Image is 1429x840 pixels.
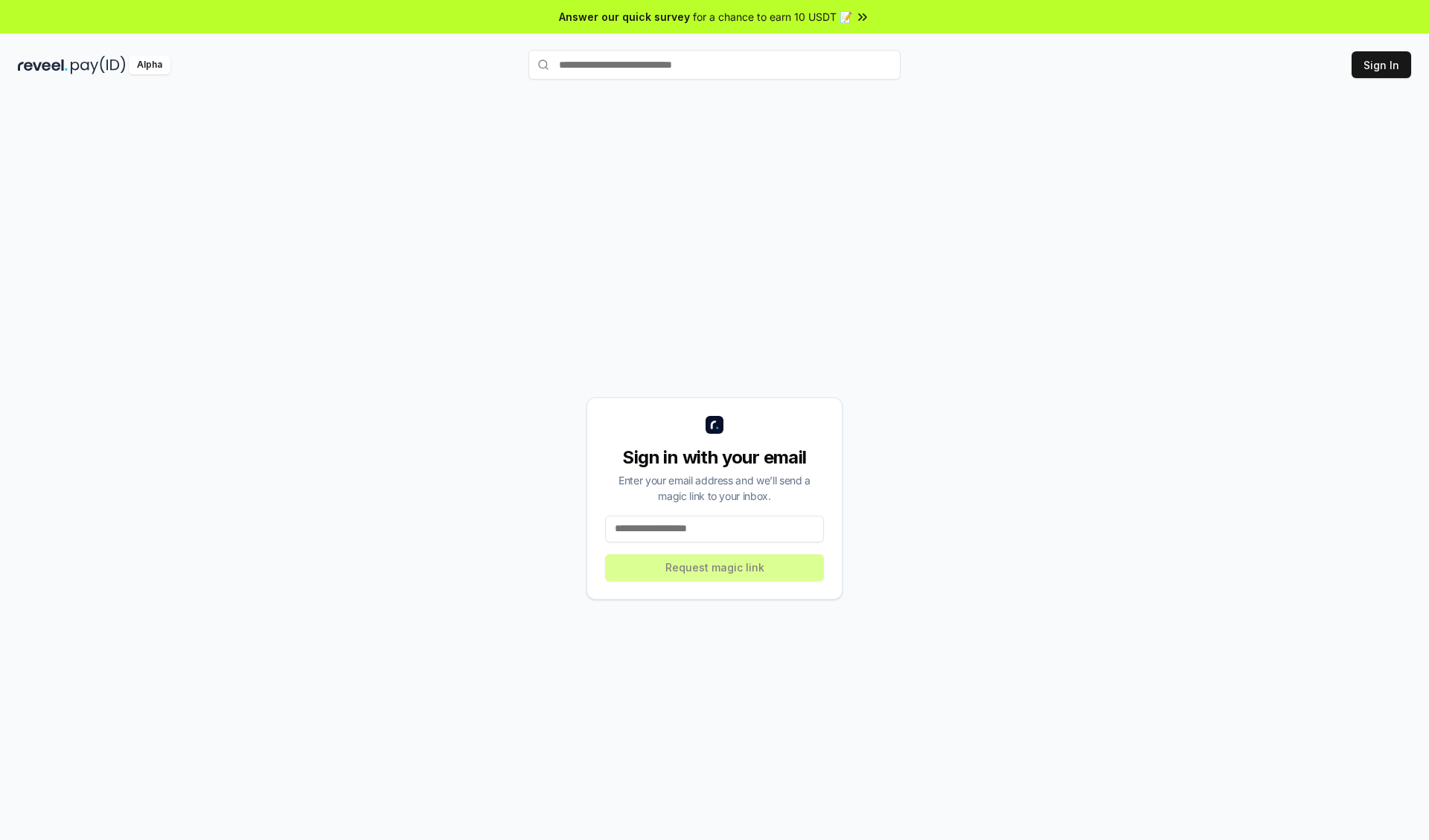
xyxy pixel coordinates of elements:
button: Sign In [1352,51,1411,78]
img: reveel_dark [18,56,68,74]
div: Sign in with your email [605,446,824,469]
span: Answer our quick survey [559,9,690,25]
div: Alpha [129,56,170,74]
img: pay_id [71,56,126,74]
span: for a chance to earn 10 USDT 📝 [693,9,852,25]
div: Enter your email address and we’ll send a magic link to your inbox. [605,472,824,504]
img: logo_small [706,416,723,434]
